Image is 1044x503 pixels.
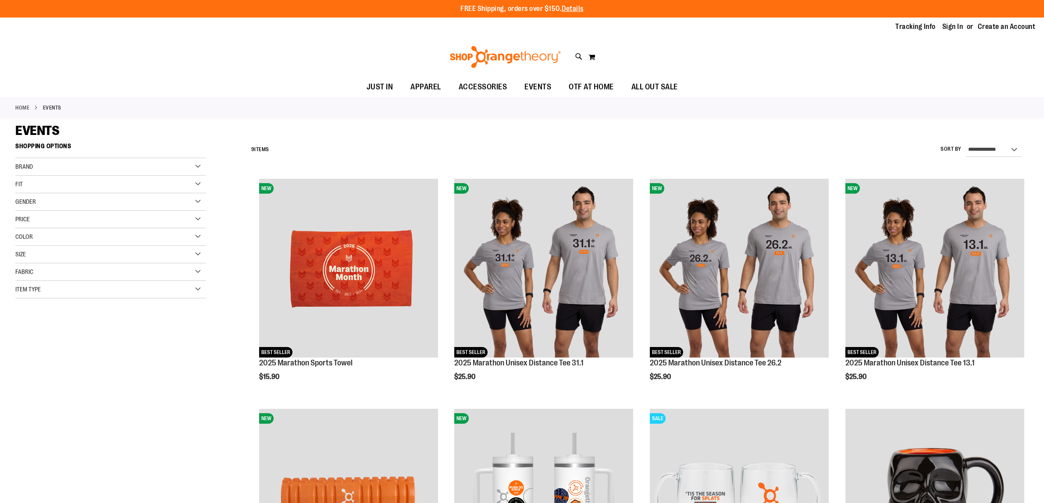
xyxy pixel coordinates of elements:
strong: EVENTS [43,104,61,112]
span: BEST SELLER [650,347,683,358]
img: 2025 Marathon Unisex Distance Tee 31.1 [454,179,633,358]
div: product [645,174,833,403]
a: 2025 Marathon Unisex Distance Tee 31.1NEWBEST SELLER [454,179,633,359]
img: 2025 Marathon Unisex Distance Tee 13.1 [845,179,1024,358]
p: FREE Shipping, orders over $150. [460,4,584,14]
a: Home [15,104,29,112]
a: 2025 Marathon Unisex Distance Tee 13.1 [845,358,975,367]
a: Sign In [942,22,963,32]
span: $25.90 [650,373,672,381]
div: product [841,174,1029,403]
div: product [450,174,638,403]
span: BEST SELLER [454,347,488,358]
a: 2025 Marathon Unisex Distance Tee 26.2 [650,358,781,367]
strong: Shopping Options [15,138,206,158]
span: NEW [650,183,664,194]
span: Color [15,233,33,240]
a: 2025 Marathon Unisex Distance Tee 13.1NEWBEST SELLER [845,179,1024,359]
span: NEW [454,183,469,194]
div: product [255,174,442,403]
span: $15.90 [259,373,281,381]
a: Tracking Info [895,22,936,32]
a: 2025 Marathon Sports Towel [259,358,353,367]
span: NEW [259,413,274,424]
h2: Items [251,143,269,156]
img: Shop Orangetheory [449,46,562,68]
img: 2025 Marathon Sports Towel [259,179,438,358]
span: Fit [15,181,23,188]
span: OTF AT HOME [569,77,614,97]
span: NEW [845,183,860,194]
label: Sort By [941,145,962,153]
a: Details [562,5,584,13]
span: Fabric [15,268,33,275]
span: Item Type [15,286,41,293]
a: 2025 Marathon Unisex Distance Tee 31.1 [454,358,584,367]
a: 2025 Marathon Unisex Distance Tee 26.2NEWBEST SELLER [650,179,829,359]
span: EVENTS [524,77,551,97]
span: $25.90 [454,373,477,381]
span: BEST SELLER [845,347,879,358]
span: ACCESSORIES [459,77,507,97]
span: BEST SELLER [259,347,292,358]
span: JUST IN [367,77,393,97]
span: NEW [259,183,274,194]
img: 2025 Marathon Unisex Distance Tee 26.2 [650,179,829,358]
span: 9 [251,146,255,152]
span: SALE [650,413,666,424]
span: EVENTS [15,123,59,138]
span: ALL OUT SALE [631,77,678,97]
span: $25.90 [845,373,868,381]
a: Create an Account [978,22,1036,32]
span: NEW [454,413,469,424]
span: Gender [15,198,36,205]
span: Size [15,251,26,258]
span: Brand [15,163,33,170]
span: APPAREL [410,77,441,97]
span: Price [15,216,30,223]
a: 2025 Marathon Sports TowelNEWBEST SELLER [259,179,438,359]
